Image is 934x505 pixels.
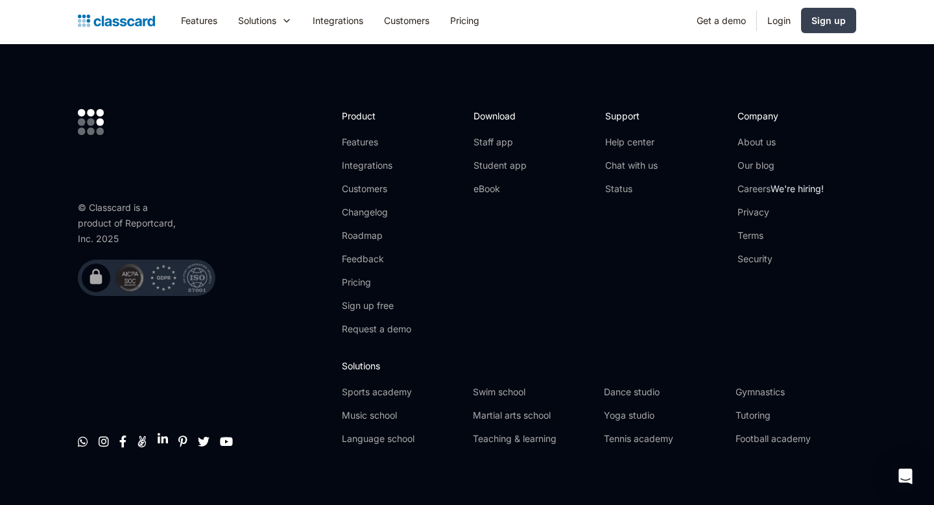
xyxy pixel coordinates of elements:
a: Help center [605,136,658,149]
a: Roadmap [342,229,411,242]
a: Our blog [737,159,824,172]
a: Get a demo [686,6,756,35]
a:  [158,432,168,445]
a:  [119,435,126,448]
a: CareersWe're hiring! [737,182,824,195]
a:  [220,435,233,448]
a: Sign up free [342,299,411,312]
a: Pricing [440,6,490,35]
a:  [178,435,187,448]
a: Feedback [342,252,411,265]
a: About us [737,136,824,149]
a:  [198,435,210,448]
a: Privacy [737,206,824,219]
a: Changelog [342,206,411,219]
h2: Solutions [342,359,856,373]
a: Football academy [736,432,856,445]
a: Integrations [302,6,374,35]
div: Solutions [228,6,302,35]
span: We're hiring! [771,183,824,194]
a: Sign up [801,8,856,33]
a:  [137,435,147,448]
a: Dance studio [604,386,724,399]
a:  [78,435,88,448]
a: Customers [374,6,440,35]
h2: Download [473,109,527,123]
a:  [99,435,109,448]
a: home [78,12,155,30]
div: Solutions [238,14,276,27]
a: Chat with us [605,159,658,172]
a: Terms [737,229,824,242]
a: Login [757,6,801,35]
a: Sports academy [342,386,462,399]
a: Tutoring [736,409,856,422]
h2: Product [342,109,411,123]
a: Teaching & learning [473,432,593,445]
a: Pricing [342,276,411,289]
a: Music school [342,409,462,422]
a: Student app [473,159,527,172]
a: Staff app [473,136,527,149]
h2: Company [737,109,824,123]
div: Open Intercom Messenger [890,461,921,492]
a: Security [737,252,824,265]
a: Language school [342,432,462,445]
a: Integrations [342,159,411,172]
a: Yoga studio [604,409,724,422]
a: Gymnastics [736,386,856,399]
a: Customers [342,182,411,195]
a: Martial arts school [473,409,593,422]
h2: Support [605,109,658,123]
a: Features [342,136,411,149]
a: Tennis academy [604,432,724,445]
a: Status [605,182,658,195]
a: eBook [473,182,527,195]
a: Features [171,6,228,35]
a: Request a demo [342,323,411,336]
div: © Classcard is a product of Reportcard, Inc. 2025 [78,200,182,247]
a: Swim school [473,386,593,399]
div: Sign up [811,14,846,27]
